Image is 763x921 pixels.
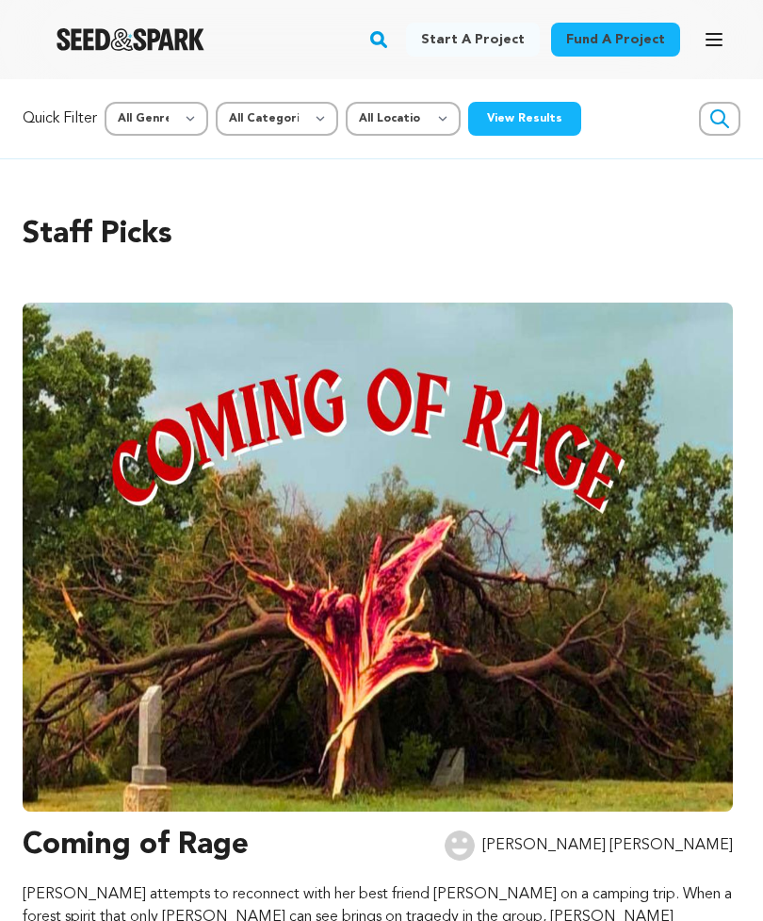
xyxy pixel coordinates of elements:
[23,823,249,868] h3: Coming of Rage
[23,107,97,130] p: Quick Filter
[23,303,733,812] img: Coming of Rage image
[23,212,740,257] h2: Staff Picks
[482,834,733,857] p: [PERSON_NAME] [PERSON_NAME]
[468,102,581,136] button: View Results
[57,28,204,51] a: Seed&Spark Homepage
[57,28,204,51] img: Seed&Spark Logo Dark Mode
[551,23,680,57] a: Fund a project
[445,831,475,861] img: user.png
[406,23,540,57] a: Start a project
